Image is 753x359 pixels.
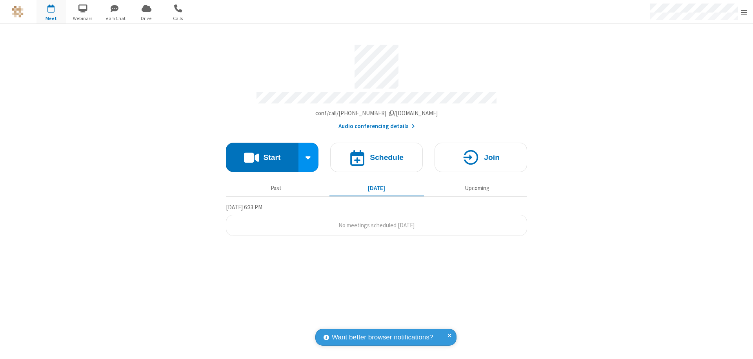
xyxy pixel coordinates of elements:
[430,181,524,196] button: Upcoming
[36,15,66,22] span: Meet
[329,181,424,196] button: [DATE]
[315,109,438,117] span: Copy my meeting room link
[226,143,298,172] button: Start
[435,143,527,172] button: Join
[100,15,129,22] span: Team Chat
[332,332,433,343] span: Want better browser notifications?
[484,154,500,161] h4: Join
[226,203,262,211] span: [DATE] 6:33 PM
[132,15,161,22] span: Drive
[12,6,24,18] img: QA Selenium DO NOT DELETE OR CHANGE
[298,143,319,172] div: Start conference options
[68,15,98,22] span: Webinars
[263,154,280,161] h4: Start
[370,154,404,161] h4: Schedule
[338,122,415,131] button: Audio conferencing details
[330,143,423,172] button: Schedule
[229,181,324,196] button: Past
[226,203,527,236] section: Today's Meetings
[338,221,415,229] span: No meetings scheduled [DATE]
[226,39,527,131] section: Account details
[315,109,438,118] button: Copy my meeting room linkCopy my meeting room link
[164,15,193,22] span: Calls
